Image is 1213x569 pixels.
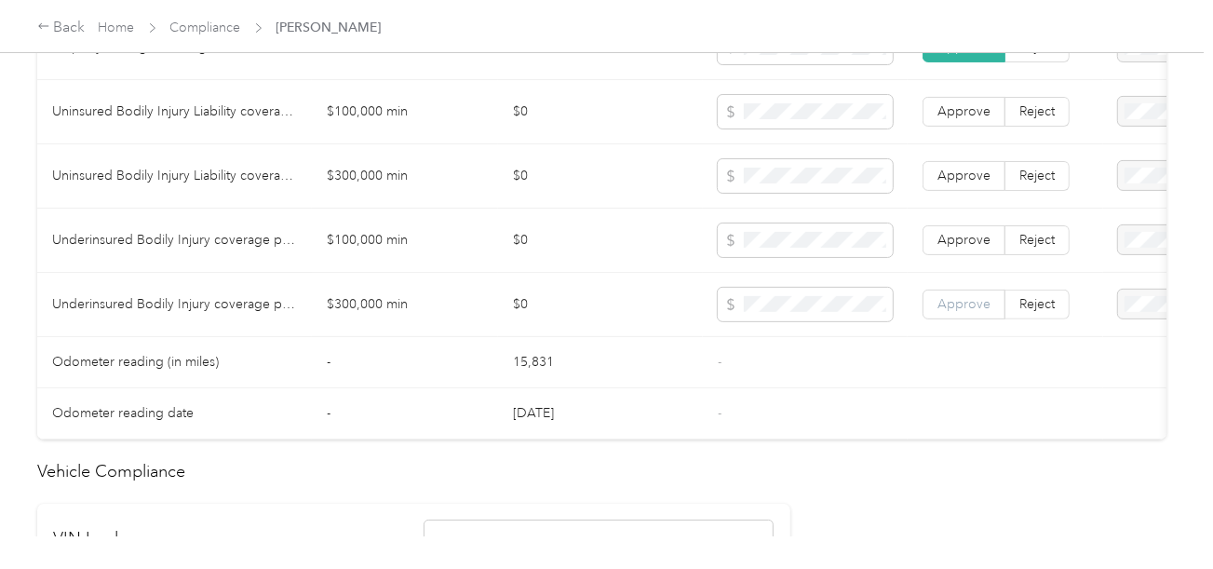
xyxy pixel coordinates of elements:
h2: VIN Lookup [54,526,404,551]
span: Approve [937,168,991,183]
span: Reject [1019,296,1055,312]
td: [DATE] [498,388,703,440]
div: Back [37,17,86,39]
span: Odometer reading date [52,405,194,421]
td: Odometer reading (in miles) [37,337,312,388]
td: - [312,337,498,388]
td: Uninsured Bodily Injury Liability coverage per accident * [37,144,312,209]
span: Approve [937,103,991,119]
span: Underinsured Bodily Injury coverage per person * [52,232,349,248]
td: - [312,388,498,440]
td: $300,000 min [312,273,498,337]
span: [PERSON_NAME] [276,18,382,37]
td: Odometer reading date [37,388,312,440]
td: $300,000 min [312,144,498,209]
td: $0 [498,273,703,337]
td: $100,000 min [312,80,498,144]
span: Reject [1019,39,1055,55]
span: Reject [1019,103,1055,119]
span: - [718,405,721,421]
span: Underinsured Bodily Injury coverage per accident * [52,296,357,312]
h2: Vehicle Compliance [37,459,1166,484]
span: Approve [937,296,991,312]
td: Uninsured Bodily Injury Liability coverage per person * [37,80,312,144]
td: $0 [498,209,703,273]
span: Uninsured Bodily Injury Liability coverage per accident * [52,168,383,183]
span: Approve [937,232,991,248]
td: 15,831 [498,337,703,388]
span: - [718,354,721,370]
iframe: Everlance-gr Chat Button Frame [1109,465,1213,569]
span: Odometer reading (in miles) [52,354,219,370]
a: Home [99,20,135,35]
td: $0 [498,144,703,209]
span: Approve [937,39,991,55]
td: Underinsured Bodily Injury coverage per person * [37,209,312,273]
td: $100,000 min [312,209,498,273]
span: Uninsured Bodily Injury Liability coverage per person * [52,103,375,119]
td: Underinsured Bodily Injury coverage per accident * [37,273,312,337]
td: $0 [498,80,703,144]
span: Reject [1019,168,1055,183]
span: Property damage coverage amount * [52,39,272,55]
h4: Vehicle results [438,534,760,556]
span: Reject [1019,232,1055,248]
a: Compliance [170,20,241,35]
